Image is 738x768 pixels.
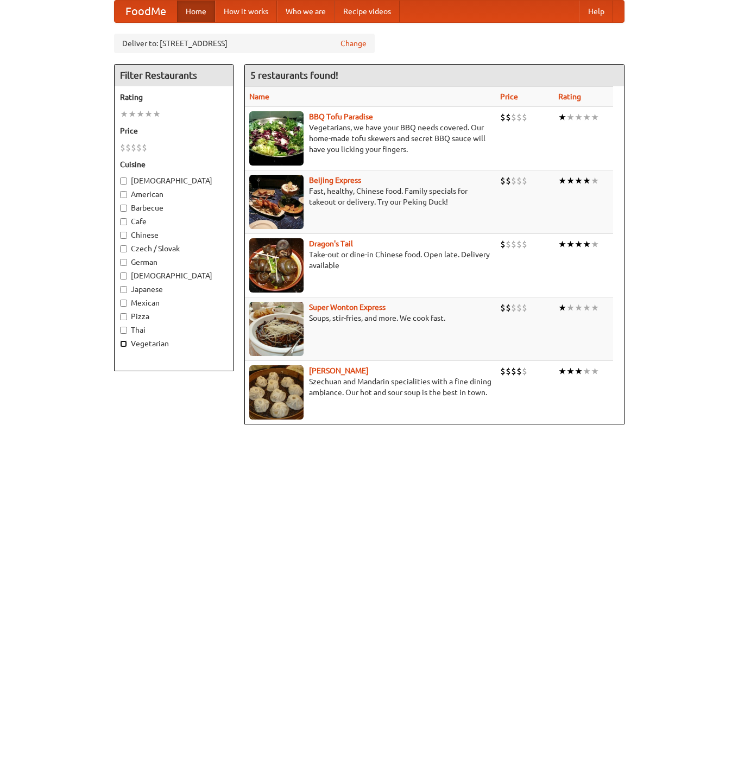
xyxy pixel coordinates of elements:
[591,111,599,123] li: ★
[506,238,511,250] li: $
[120,270,228,281] label: [DEMOGRAPHIC_DATA]
[335,1,400,22] a: Recipe videos
[591,238,599,250] li: ★
[277,1,335,22] a: Who we are
[120,313,127,320] input: Pizza
[511,175,516,187] li: $
[309,303,386,312] a: Super Wonton Express
[249,92,269,101] a: Name
[249,122,492,155] p: Vegetarians, we have your BBQ needs covered. Our home-made tofu skewers and secret BBQ sauce will...
[309,366,369,375] a: [PERSON_NAME]
[120,245,127,252] input: Czech / Slovak
[249,238,304,293] img: dragon.jpg
[511,238,516,250] li: $
[575,238,583,250] li: ★
[500,365,506,377] li: $
[120,311,228,322] label: Pizza
[309,112,373,121] a: BBQ Tofu Paradise
[120,259,127,266] input: German
[120,108,128,120] li: ★
[120,189,228,200] label: American
[120,325,228,335] label: Thai
[500,92,518,101] a: Price
[583,238,591,250] li: ★
[120,340,127,347] input: Vegetarian
[516,365,522,377] li: $
[522,238,527,250] li: $
[120,230,228,240] label: Chinese
[583,111,591,123] li: ★
[153,108,161,120] li: ★
[136,142,142,154] li: $
[558,92,581,101] a: Rating
[120,191,127,198] input: American
[558,238,566,250] li: ★
[120,338,228,349] label: Vegetarian
[249,313,492,323] p: Soups, stir-fries, and more. We cook fast.
[249,175,304,229] img: beijing.jpg
[128,108,136,120] li: ★
[500,238,506,250] li: $
[250,70,338,80] ng-pluralize: 5 restaurants found!
[511,111,516,123] li: $
[120,125,228,136] h5: Price
[142,142,147,154] li: $
[566,111,575,123] li: ★
[120,327,127,334] input: Thai
[120,142,125,154] li: $
[120,272,127,280] input: [DEMOGRAPHIC_DATA]
[120,205,127,212] input: Barbecue
[558,365,566,377] li: ★
[500,302,506,314] li: $
[120,177,127,185] input: [DEMOGRAPHIC_DATA]
[249,249,492,271] p: Take-out or dine-in Chinese food. Open late. Delivery available
[511,365,516,377] li: $
[566,238,575,250] li: ★
[120,218,127,225] input: Cafe
[558,111,566,123] li: ★
[131,142,136,154] li: $
[516,175,522,187] li: $
[215,1,277,22] a: How it works
[120,202,228,213] label: Barbecue
[115,1,177,22] a: FoodMe
[249,186,492,207] p: Fast, healthy, Chinese food. Family specials for takeout or delivery. Try our Peking Duck!
[177,1,215,22] a: Home
[120,284,228,295] label: Japanese
[591,175,599,187] li: ★
[120,286,127,293] input: Japanese
[566,302,575,314] li: ★
[120,216,228,227] label: Cafe
[136,108,144,120] li: ★
[115,65,233,86] h4: Filter Restaurants
[583,365,591,377] li: ★
[575,302,583,314] li: ★
[575,111,583,123] li: ★
[120,300,127,307] input: Mexican
[566,175,575,187] li: ★
[522,175,527,187] li: $
[558,175,566,187] li: ★
[591,302,599,314] li: ★
[506,302,511,314] li: $
[516,302,522,314] li: $
[506,365,511,377] li: $
[125,142,131,154] li: $
[144,108,153,120] li: ★
[309,176,361,185] a: Beijing Express
[120,159,228,170] h5: Cuisine
[120,92,228,103] h5: Rating
[511,302,516,314] li: $
[120,257,228,268] label: German
[340,38,367,49] a: Change
[114,34,375,53] div: Deliver to: [STREET_ADDRESS]
[500,111,506,123] li: $
[558,302,566,314] li: ★
[309,239,353,248] a: Dragon's Tail
[583,175,591,187] li: ★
